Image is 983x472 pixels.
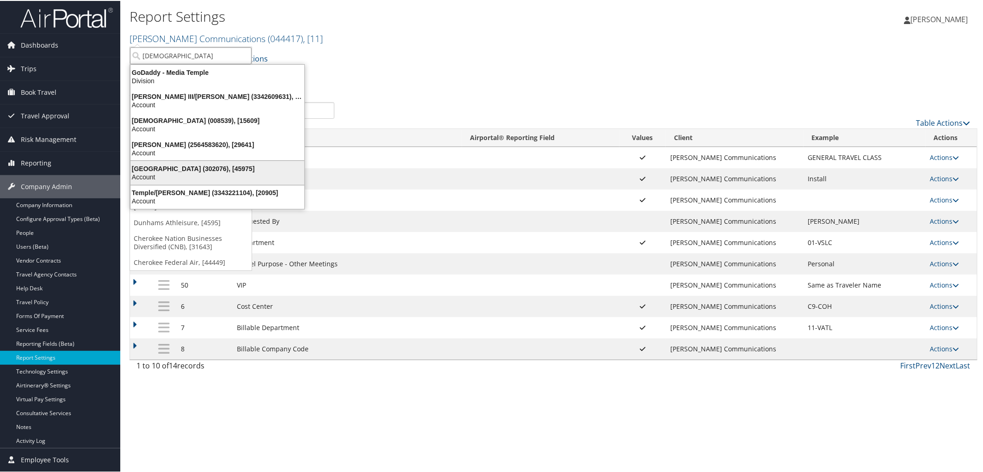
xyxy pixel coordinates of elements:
div: [GEOGRAPHIC_DATA] (302076), [45975] [125,164,310,172]
td: [PERSON_NAME] Communications [666,167,803,189]
div: Account [125,148,310,156]
td: Rule Class [232,146,462,167]
td: [PERSON_NAME] Communications [666,295,803,316]
th: Client [666,128,803,146]
a: Actions [930,152,959,161]
a: Prev [916,360,932,370]
span: Dashboards [21,33,58,56]
div: Temple/[PERSON_NAME] (3343221104), [20905] [125,188,310,196]
th: Actions [926,128,977,146]
th: Airportal&reg; Reporting Field [462,128,619,146]
td: Cost Center [232,295,462,316]
td: GENERAL TRAVEL CLASS [804,146,926,167]
div: Account [125,100,310,108]
a: First [901,360,916,370]
a: Actions [930,301,959,310]
div: GoDaddy - Media Temple [125,67,310,76]
td: Install [804,167,926,189]
div: [DEMOGRAPHIC_DATA] (008539), [15609] [125,116,310,124]
a: 2 [936,360,940,370]
td: C9-COH [804,295,926,316]
a: Table Actions [916,117,971,127]
span: ( 044417 ) [268,31,303,44]
span: Risk Management [21,127,76,150]
td: [PERSON_NAME] Communications [666,337,803,359]
div: Account [125,172,310,180]
th: Example [804,128,926,146]
span: Trips [21,56,37,80]
td: VIP [232,274,462,295]
td: [PERSON_NAME] Communications [666,274,803,295]
td: Billable Company Code [232,337,462,359]
span: Company Admin [21,174,72,197]
a: [PERSON_NAME] [904,5,977,32]
h1: Report Settings [130,6,695,25]
span: Employee Tools [21,447,69,471]
td: Trip Purpose [232,167,462,189]
td: [PERSON_NAME] Communications [666,189,803,210]
div: Account [125,196,310,204]
span: [PERSON_NAME] [911,13,968,24]
div: Division [125,76,310,84]
a: Actions [930,216,959,225]
th: Name [232,128,462,146]
span: Book Travel [21,80,56,103]
div: [PERSON_NAME] III/[PERSON_NAME] (3342609631), [24615] [125,92,310,100]
a: Actions [930,280,959,288]
input: Search Accounts [130,46,252,63]
td: 8 [176,337,232,359]
td: [PERSON_NAME] Communications [666,316,803,337]
td: 50 [176,274,232,295]
td: Department [232,231,462,252]
div: Account [125,124,310,132]
span: , [ 11 ] [303,31,323,44]
a: Cherokee Federal Air, [44449] [130,254,252,270]
td: [PERSON_NAME] [804,210,926,231]
td: [PERSON_NAME] Communications [666,252,803,274]
div: 1 to 10 of records [136,359,334,375]
td: Personal [804,252,926,274]
span: 14 [169,360,177,370]
a: Dunhams Athleisure, [4595] [130,214,252,230]
a: Actions [930,237,959,246]
a: [PERSON_NAME] Communications [130,31,323,44]
td: [PERSON_NAME] Communications [666,146,803,167]
td: Travel Purpose - Other Meetings [232,252,462,274]
a: Actions [930,343,959,352]
a: Actions [930,173,959,182]
td: 7 [176,316,232,337]
td: Billable Department [232,316,462,337]
a: Actions [930,322,959,331]
span: Reporting [21,151,51,174]
td: 6 [176,295,232,316]
td: 01-VSLC [804,231,926,252]
a: Cherokee Nation Businesses Diversified (CNB), [31643] [130,230,252,254]
a: 1 [932,360,936,370]
a: Next [940,360,956,370]
td: [PERSON_NAME] Communications [666,231,803,252]
a: Actions [930,195,959,203]
th: Values [619,128,666,146]
td: Requested By [232,210,462,231]
td: Company [232,189,462,210]
span: Travel Approval [21,104,69,127]
td: Same as Traveler Name [804,274,926,295]
a: Last [956,360,971,370]
a: Actions [930,258,959,267]
td: 11-VATL [804,316,926,337]
div: [PERSON_NAME] (2564583620), [29641] [125,140,310,148]
td: [PERSON_NAME] Communications [666,210,803,231]
img: airportal-logo.png [20,6,113,28]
